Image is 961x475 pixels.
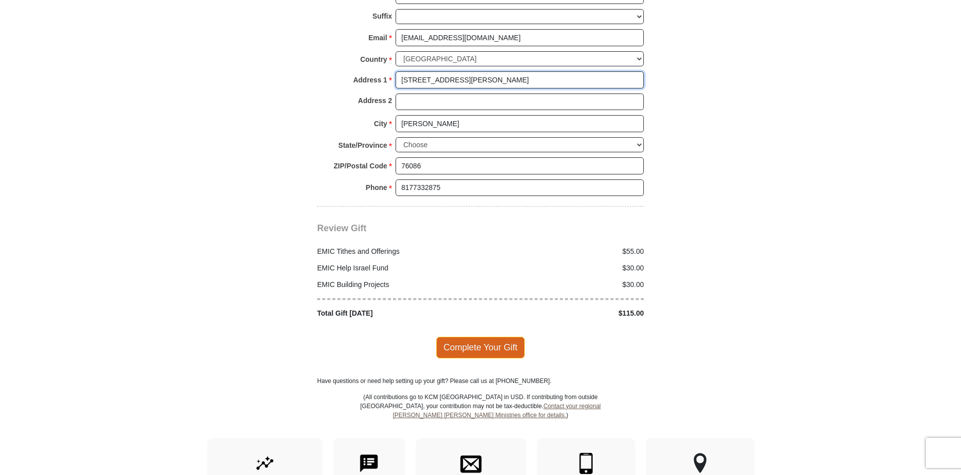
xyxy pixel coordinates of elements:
span: Complete Your Gift [436,337,525,358]
strong: Address 1 [353,73,388,87]
strong: State/Province [338,138,387,152]
div: $30.00 [480,263,649,273]
div: $55.00 [480,246,649,257]
img: text-to-give.svg [358,453,379,474]
strong: Address 2 [358,93,392,108]
strong: Email [368,31,387,45]
img: other-region [693,453,707,474]
strong: Country [360,52,388,66]
span: Review Gift [317,223,366,233]
div: $115.00 [480,308,649,319]
strong: City [374,117,387,131]
img: envelope.svg [460,453,482,474]
div: EMIC Tithes and Offerings [312,246,481,257]
div: $30.00 [480,279,649,290]
a: Contact your regional [PERSON_NAME] [PERSON_NAME] Ministries office for details. [393,403,601,419]
strong: Suffix [372,9,392,23]
img: mobile.svg [575,453,597,474]
p: Have questions or need help setting up your gift? Please call us at [PHONE_NUMBER]. [317,376,644,386]
div: EMIC Building Projects [312,279,481,290]
div: Total Gift [DATE] [312,308,481,319]
div: EMIC Help Israel Fund [312,263,481,273]
img: give-by-stock.svg [254,453,275,474]
strong: Phone [366,180,388,195]
p: (All contributions go to KCM [GEOGRAPHIC_DATA] in USD. If contributing from outside [GEOGRAPHIC_D... [360,393,601,438]
strong: ZIP/Postal Code [334,159,388,173]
